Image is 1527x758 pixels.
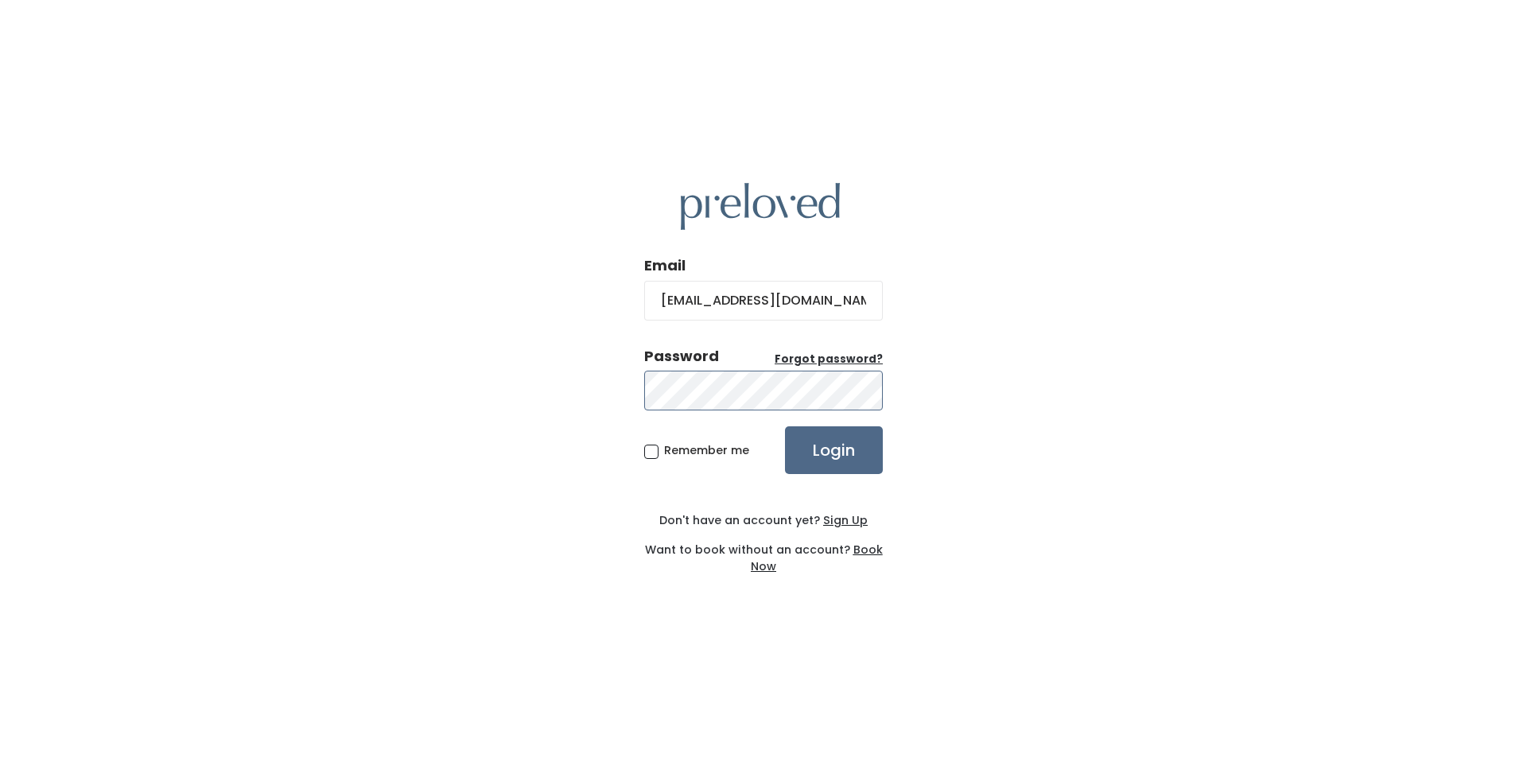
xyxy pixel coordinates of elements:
[823,512,868,528] u: Sign Up
[664,442,749,458] span: Remember me
[681,183,840,230] img: preloved logo
[775,352,883,367] u: Forgot password?
[785,426,883,474] input: Login
[644,255,686,276] label: Email
[644,529,883,575] div: Want to book without an account?
[644,512,883,529] div: Don't have an account yet?
[820,512,868,528] a: Sign Up
[644,346,719,367] div: Password
[751,542,883,574] a: Book Now
[775,352,883,367] a: Forgot password?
